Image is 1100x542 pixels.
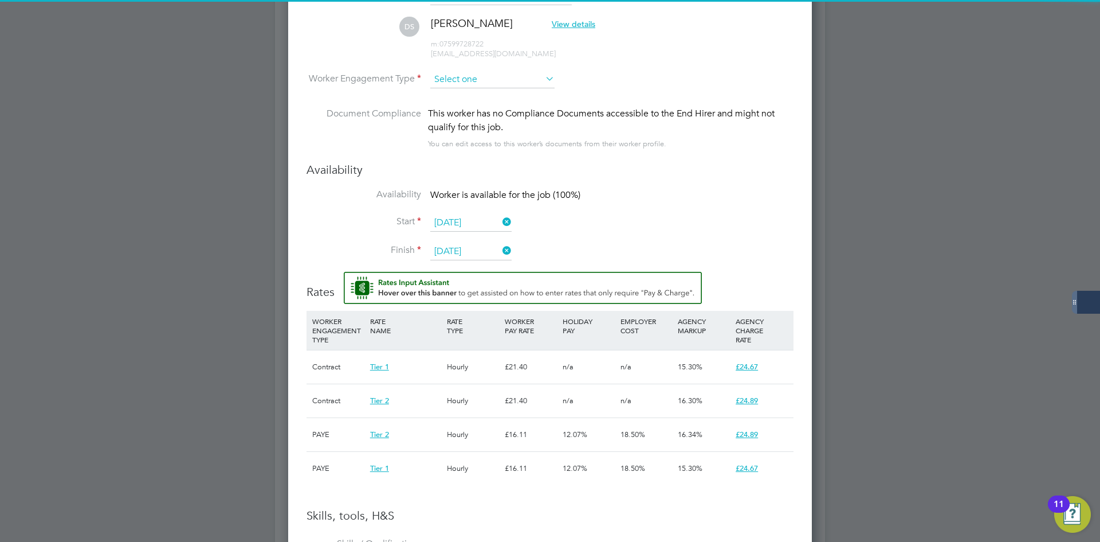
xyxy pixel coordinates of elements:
button: Rate Assistant [344,272,702,304]
span: View details [552,19,595,29]
div: RATE TYPE [444,311,502,341]
span: £24.89 [736,396,758,405]
span: 18.50% [620,463,645,473]
div: 11 [1054,504,1064,519]
span: Worker is available for the job (100%) [430,189,580,201]
div: AGENCY CHARGE RATE [733,311,791,350]
span: £24.89 [736,430,758,439]
label: Document Compliance [307,107,421,149]
h3: Skills, tools, H&S [307,508,793,523]
input: Select one [430,215,512,232]
span: Tier 1 [370,362,389,372]
div: RATE NAME [367,311,444,341]
div: £16.11 [502,418,560,451]
span: n/a [563,362,573,372]
span: £24.67 [736,362,758,372]
span: Tier 1 [370,463,389,473]
span: 12.07% [563,463,587,473]
h3: Rates [307,272,793,299]
div: £21.40 [502,384,560,418]
div: WORKER PAY RATE [502,311,560,341]
input: Select one [430,243,512,260]
span: n/a [563,396,573,405]
span: n/a [620,362,631,372]
div: Hourly [444,384,502,418]
span: £24.67 [736,463,758,473]
span: DS [399,17,419,37]
div: £21.40 [502,350,560,384]
div: PAYE [309,418,367,451]
div: EMPLOYER COST [618,311,675,341]
label: Worker Engagement Type [307,73,421,85]
div: WORKER ENGAGEMENT TYPE [309,311,367,350]
label: Start [307,216,421,228]
input: Select one [430,71,555,88]
div: PAYE [309,452,367,485]
span: 07599728722 [431,39,484,49]
button: Open Resource Center, 11 new notifications [1054,496,1091,533]
span: 16.34% [678,430,702,439]
div: AGENCY MARKUP [675,311,733,341]
span: 15.30% [678,463,702,473]
span: Tier 2 [370,430,389,439]
div: Hourly [444,350,502,384]
div: HOLIDAY PAY [560,311,618,341]
label: Availability [307,189,421,201]
div: Contract [309,350,367,384]
label: Finish [307,244,421,256]
div: Contract [309,384,367,418]
span: 18.50% [620,430,645,439]
div: £16.11 [502,452,560,485]
div: Hourly [444,452,502,485]
span: n/a [620,396,631,405]
span: [EMAIL_ADDRESS][DOMAIN_NAME] [431,49,556,59]
span: m: [431,39,439,49]
h3: Availability [307,162,793,177]
span: 15.30% [678,362,702,372]
span: 12.07% [563,430,587,439]
span: Tier 2 [370,396,389,405]
div: You can edit access to this worker’s documents from their worker profile. [428,137,666,151]
span: 16.30% [678,396,702,405]
div: This worker has no Compliance Documents accessible to the End Hirer and might not qualify for thi... [428,107,793,134]
div: Hourly [444,418,502,451]
span: [PERSON_NAME] [431,17,513,30]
